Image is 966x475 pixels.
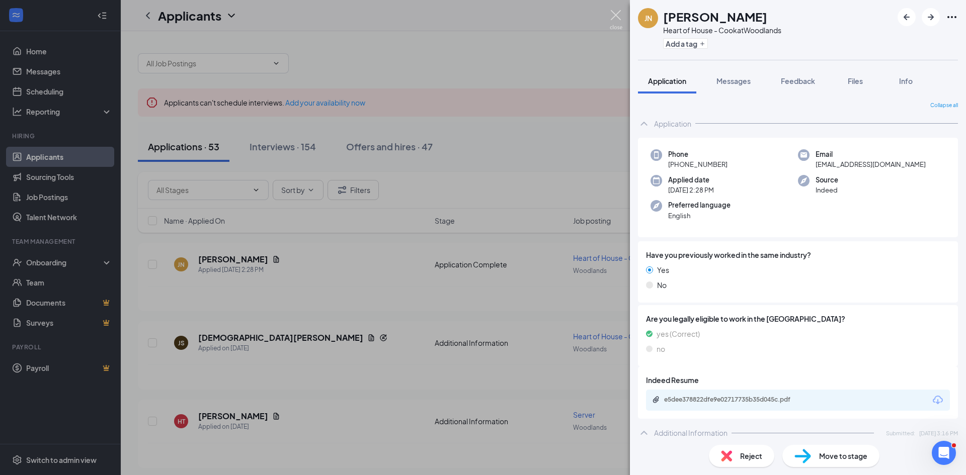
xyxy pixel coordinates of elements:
span: Info [899,76,913,85]
span: yes (Correct) [657,328,700,339]
svg: Ellipses [946,11,958,23]
h1: [PERSON_NAME] [663,8,767,25]
svg: Paperclip [652,396,660,404]
div: e5dee378822dfe9e02717735b35d045c.pdf [664,396,805,404]
svg: Download [932,394,944,406]
svg: ChevronUp [638,427,650,439]
button: PlusAdd a tag [663,38,708,49]
button: ArrowLeftNew [898,8,916,26]
span: Phone [668,149,728,159]
span: Have you previously worked in the same industry? [646,249,811,260]
span: Application [648,76,686,85]
div: Heart of House - Cook at Woodlands [663,25,781,35]
span: Email [816,149,926,159]
span: Submitted: [886,429,915,437]
span: [EMAIL_ADDRESS][DOMAIN_NAME] [816,159,926,169]
button: ArrowRight [922,8,940,26]
span: Collapse all [930,102,958,110]
div: Application [654,119,691,129]
span: Move to stage [819,450,867,461]
span: [DATE] 3:16 PM [919,429,958,437]
span: English [668,211,731,221]
iframe: Intercom live chat [932,441,956,465]
span: Files [848,76,863,85]
span: [DATE] 2:28 PM [668,185,714,195]
span: Indeed Resume [646,374,699,386]
span: Preferred language [668,200,731,210]
svg: ArrowLeftNew [901,11,913,23]
a: Paperclipe5dee378822dfe9e02717735b35d045c.pdf [652,396,815,405]
span: Messages [716,76,751,85]
svg: ChevronUp [638,118,650,130]
span: Applied date [668,175,714,185]
div: JN [645,13,652,23]
span: No [657,279,667,291]
svg: ArrowRight [925,11,937,23]
div: Additional Information [654,428,728,438]
span: Reject [740,450,762,461]
span: no [657,343,665,354]
span: [PHONE_NUMBER] [668,159,728,169]
span: Indeed [816,185,838,195]
svg: Plus [699,41,705,47]
span: Yes [657,264,669,275]
span: Feedback [781,76,815,85]
span: Source [816,175,838,185]
span: Are you legally eligible to work in the [GEOGRAPHIC_DATA]? [646,313,950,324]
